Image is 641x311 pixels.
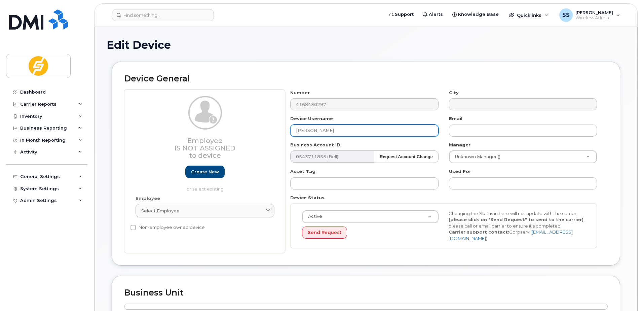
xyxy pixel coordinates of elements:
span: Is not assigned [175,144,235,152]
label: Used For [449,168,471,175]
span: Active [304,213,322,219]
span: Select employee [141,208,180,214]
h2: Business Unit [124,288,608,298]
button: Request Account Change [374,150,439,163]
label: Asset Tag [290,168,315,175]
label: Business Account ID [290,142,340,148]
a: Create new [185,166,225,178]
span: Unknown Manager () [451,154,500,160]
label: Device Username [290,115,333,122]
a: Select employee [136,204,274,217]
label: Email [449,115,462,122]
strong: (please click on "Send Request" to send to the carrier) [449,217,583,222]
h2: Device General [124,74,608,83]
label: Employee [136,195,160,202]
div: Changing the Status in here will not update with the carrier, , please call or email carrier to e... [444,210,590,242]
span: to device [189,151,221,160]
p: or select existing [136,186,274,192]
a: Active [302,211,438,223]
label: Device Status [290,195,325,201]
strong: Request Account Change [380,154,433,159]
label: Manager [449,142,470,148]
h1: Edit Device [107,39,625,51]
a: Unknown Manager () [449,151,597,163]
button: Send Request [302,227,347,239]
strong: Carrier support contact: [449,229,509,235]
label: Number [290,90,310,96]
label: Non-employee owned device [130,223,205,232]
label: City [449,90,459,96]
h3: Employee [136,137,274,159]
input: Non-employee owned device [130,225,136,230]
a: [EMAIL_ADDRESS][DOMAIN_NAME] [449,229,573,241]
